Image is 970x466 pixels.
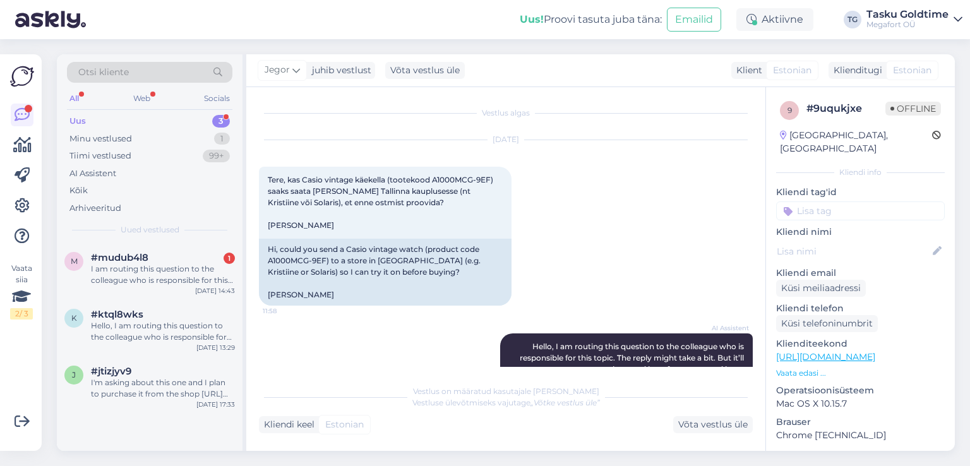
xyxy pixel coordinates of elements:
[776,280,866,297] div: Küsi meiliaadressi
[259,107,753,119] div: Vestlus algas
[91,309,143,320] span: #ktql8wks
[776,201,945,220] input: Lisa tag
[385,62,465,79] div: Võta vestlus üle
[71,313,77,323] span: k
[259,134,753,145] div: [DATE]
[263,306,310,316] span: 11:58
[259,418,314,431] div: Kliendi keel
[67,90,81,107] div: All
[10,263,33,320] div: Vaata siia
[776,384,945,397] p: Operatsioonisüsteem
[787,105,792,115] span: 9
[667,8,721,32] button: Emailid
[731,64,762,77] div: Klient
[412,398,600,407] span: Vestluse ülevõtmiseks vajutage
[121,224,179,236] span: Uued vestlused
[736,8,813,31] div: Aktiivne
[78,66,129,79] span: Otsi kliente
[776,266,945,280] p: Kliendi email
[780,129,932,155] div: [GEOGRAPHIC_DATA], [GEOGRAPHIC_DATA]
[702,323,749,333] span: AI Assistent
[224,253,235,264] div: 1
[91,252,148,263] span: #mudub4l8
[196,400,235,409] div: [DATE] 17:33
[520,342,746,374] span: Hello, I am routing this question to the colleague who is responsible for this topic. The reply m...
[71,256,78,266] span: m
[10,308,33,320] div: 2 / 3
[307,64,371,77] div: juhib vestlust
[69,150,131,162] div: Tiimi vestlused
[91,366,131,377] span: #jtizjyv9
[203,150,230,162] div: 99+
[520,13,544,25] b: Uus!
[776,302,945,315] p: Kliendi telefon
[10,64,34,88] img: Askly Logo
[776,429,945,442] p: Chrome [TECHNICAL_ID]
[69,167,116,180] div: AI Assistent
[201,90,232,107] div: Socials
[777,244,930,258] input: Lisa nimi
[212,115,230,128] div: 3
[776,225,945,239] p: Kliendi nimi
[131,90,153,107] div: Web
[776,351,875,362] a: [URL][DOMAIN_NAME]
[893,64,931,77] span: Estonian
[773,64,811,77] span: Estonian
[776,415,945,429] p: Brauser
[829,64,882,77] div: Klienditugi
[91,377,235,400] div: I'm asking about this one and I plan to purchase it from the shop [URL][DOMAIN_NAME] if it comes ...
[265,63,290,77] span: Jegor
[69,133,132,145] div: Minu vestlused
[776,167,945,178] div: Kliendi info
[776,315,878,332] div: Küsi telefoninumbrit
[776,367,945,379] p: Vaata edasi ...
[69,184,88,197] div: Kõik
[844,11,861,28] div: TG
[259,239,512,306] div: Hi, could you send a Casio vintage watch (product code A1000MCG-9EF) to a store in [GEOGRAPHIC_DA...
[91,263,235,286] div: I am routing this question to the colleague who is responsible for this topic. The reply might ta...
[530,398,600,407] i: „Võtke vestlus üle”
[866,20,949,30] div: Megafort OÜ
[214,133,230,145] div: 1
[806,101,885,116] div: # 9uqukjxe
[195,286,235,296] div: [DATE] 14:43
[673,416,753,433] div: Võta vestlus üle
[91,320,235,343] div: Hello, I am routing this question to the colleague who is responsible for this topic. The reply m...
[413,386,599,396] span: Vestlus on määratud kasutajale [PERSON_NAME]
[268,175,495,230] span: Tere, kas Casio vintage käekella (tootekood A1000MCG-9EF) saaks saata [PERSON_NAME] Tallinna kaup...
[69,115,86,128] div: Uus
[196,343,235,352] div: [DATE] 13:29
[885,102,941,116] span: Offline
[325,418,364,431] span: Estonian
[776,337,945,350] p: Klienditeekond
[866,9,949,20] div: Tasku Goldtime
[776,186,945,199] p: Kliendi tag'id
[520,12,662,27] div: Proovi tasuta juba täna:
[866,9,962,30] a: Tasku GoldtimeMegafort OÜ
[72,370,76,379] span: j
[776,397,945,410] p: Mac OS X 10.15.7
[69,202,121,215] div: Arhiveeritud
